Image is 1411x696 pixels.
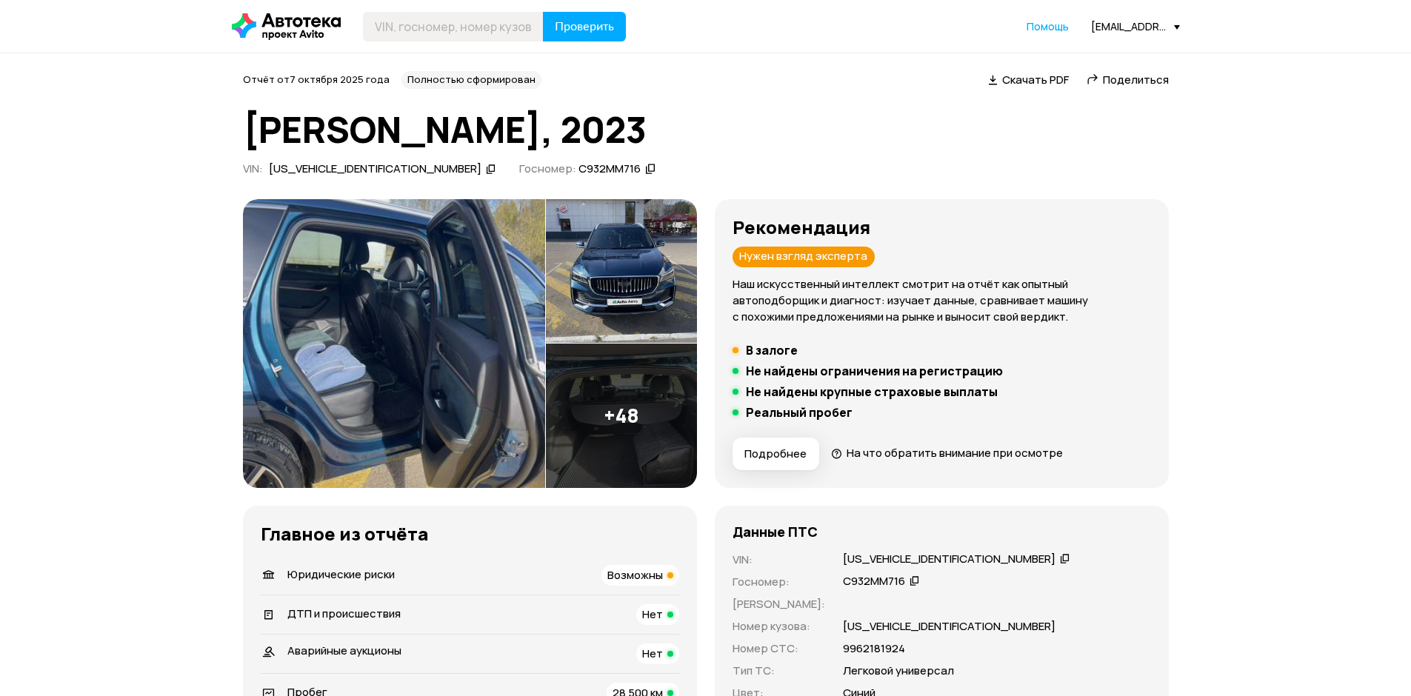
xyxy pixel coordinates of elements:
[1103,72,1169,87] span: Поделиться
[733,596,825,612] p: [PERSON_NAME] :
[746,343,798,358] h5: В залоге
[519,161,576,176] span: Госномер:
[746,405,853,420] h5: Реальный пробег
[1027,19,1069,34] a: Помощь
[733,552,825,568] p: VIN :
[1002,72,1069,87] span: Скачать PDF
[733,276,1151,325] p: Наш искусственный интеллект смотрит на отчёт как опытный автоподборщик и диагност: изучает данные...
[642,606,663,622] span: Нет
[831,445,1064,461] a: На что обратить внимание при осмотре
[287,643,401,658] span: Аварийные аукционы
[243,110,1169,150] h1: [PERSON_NAME], 2023
[733,574,825,590] p: Госномер :
[578,161,641,177] div: С932ММ716
[1091,19,1180,33] div: [EMAIL_ADDRESS][DOMAIN_NAME]
[843,574,905,589] div: С932ММ716
[555,21,614,33] span: Проверить
[733,640,825,657] p: Номер СТС :
[642,646,663,661] span: Нет
[843,552,1055,567] div: [US_VEHICLE_IDENTIFICATION_NUMBER]
[243,73,390,86] span: Отчёт от 7 октября 2025 года
[843,618,1055,635] p: [US_VEHICLE_IDENTIFICATION_NUMBER]
[1087,72,1169,87] a: Поделиться
[733,663,825,679] p: Тип ТС :
[847,445,1063,461] span: На что обратить внимание при осмотре
[363,12,544,41] input: VIN, госномер, номер кузова
[401,71,541,89] div: Полностью сформирован
[733,217,1151,238] h3: Рекомендация
[1027,19,1069,33] span: Помощь
[261,523,679,544] h3: Главное из отчёта
[733,438,819,470] button: Подробнее
[269,161,481,177] div: [US_VEHICLE_IDENTIFICATION_NUMBER]
[746,364,1003,378] h5: Не найдены ограничения на регистрацию
[988,72,1069,87] a: Скачать PDF
[287,566,395,582] span: Юридические риски
[746,384,998,399] h5: Не найдены крупные страховые выплаты
[607,567,663,583] span: Возможны
[843,640,905,657] p: 9962181924
[733,247,875,267] div: Нужен взгляд эксперта
[243,161,263,176] span: VIN :
[287,606,401,621] span: ДТП и происшествия
[744,446,807,461] span: Подробнее
[733,618,825,635] p: Номер кузова :
[733,523,818,540] h4: Данные ПТС
[543,12,626,41] button: Проверить
[843,663,954,679] p: Легковой универсал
